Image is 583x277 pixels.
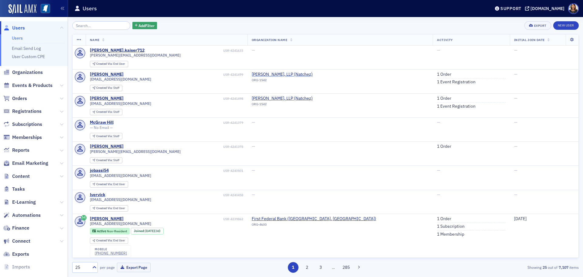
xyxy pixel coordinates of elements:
[524,21,551,30] button: Export
[90,72,124,77] a: [PERSON_NAME]
[90,48,145,53] a: [PERSON_NAME].kaiser712
[12,212,41,219] span: Automations
[3,212,41,219] a: Automations
[90,173,151,178] span: [EMAIL_ADDRESS][DOMAIN_NAME]
[341,262,352,273] button: 285
[252,102,313,108] div: ORG-1542
[96,159,119,162] div: Staff
[96,86,119,90] div: Staff
[514,71,517,77] span: —
[3,134,42,141] a: Memberships
[90,38,100,42] span: Name
[252,72,313,77] span: Silas Simmons, LLP (Natchez)
[252,78,313,84] div: ORG-1542
[96,62,113,66] span: Created Via :
[12,69,43,76] span: Organizations
[90,216,124,222] a: [PERSON_NAME]
[3,186,25,192] a: Tasks
[3,25,25,31] a: Users
[3,147,29,154] a: Reports
[500,6,521,11] div: Support
[3,95,27,102] a: Orders
[12,46,41,51] a: Email Send Log
[3,251,29,258] a: Exports
[12,95,27,102] span: Orders
[90,61,128,67] div: Created Via: End User
[288,262,298,273] button: 1
[100,265,115,270] label: per page
[132,22,157,29] button: AddFilter
[145,229,155,233] span: [DATE]
[90,205,128,212] div: Created Via: End User
[3,173,30,180] a: Content
[437,216,451,222] a: 1 Order
[90,120,114,125] a: McGraw Hill
[117,263,151,272] button: Export Page
[3,264,30,270] a: Imports
[252,168,255,173] span: —
[124,73,243,77] div: USR-4241499
[437,79,476,85] a: 1 Event Registration
[124,217,243,221] div: USR-4239862
[90,85,122,91] div: Created Via: Staff
[83,5,97,12] h1: Users
[553,21,579,30] a: New User
[514,168,517,173] span: —
[90,96,124,101] div: [PERSON_NAME]
[514,38,545,42] span: Initial Join Date
[252,144,255,149] span: —
[90,133,122,139] div: Created Via: Staff
[134,229,145,233] span: Joined :
[557,265,569,270] strong: 7,107
[3,108,42,115] a: Registrations
[514,144,517,149] span: —
[124,145,243,149] div: USR-4241378
[107,229,127,233] span: Non-Resident
[9,4,36,14] img: SailAMX
[12,25,25,31] span: Users
[12,251,29,258] span: Exports
[437,96,451,101] a: 1 Order
[92,229,127,233] a: Active Non-Resident
[12,225,29,231] span: Finance
[514,47,517,53] span: —
[252,47,255,53] span: —
[514,216,527,221] span: [DATE]
[110,169,243,173] div: USR-4240501
[90,221,151,226] span: [EMAIL_ADDRESS][DOMAIN_NAME]
[3,225,29,231] a: Finance
[96,206,113,210] span: Created Via :
[252,216,376,222] a: First Federal Bank ([GEOGRAPHIC_DATA], [GEOGRAPHIC_DATA])
[541,265,548,270] strong: 25
[252,72,313,77] a: [PERSON_NAME], LLP (Natchez)
[3,238,30,244] a: Connect
[90,101,151,106] span: [EMAIL_ADDRESS][DOMAIN_NAME]
[437,47,440,53] span: —
[90,53,181,57] span: [PERSON_NAME][EMAIL_ADDRESS][DOMAIN_NAME]
[90,109,122,115] div: Created Via: Staff
[437,232,464,237] a: 1 Membership
[252,96,313,101] span: Silas Simmons, LLP (Natchez)
[315,262,326,273] button: 3
[90,192,105,198] a: lvervick
[95,248,127,251] div: mobile
[252,223,376,229] div: ORG-4600
[514,119,517,125] span: —
[514,192,517,197] span: —
[96,183,125,186] div: End User
[90,157,122,164] div: Created Via: Staff
[72,21,130,30] input: Search…
[3,160,48,167] a: Email Marketing
[12,160,48,167] span: Email Marketing
[12,147,29,154] span: Reports
[12,108,42,115] span: Registrations
[514,95,517,101] span: —
[90,237,128,244] div: Created Via: End User
[12,121,42,128] span: Subscriptions
[90,181,128,188] div: Created Via: End User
